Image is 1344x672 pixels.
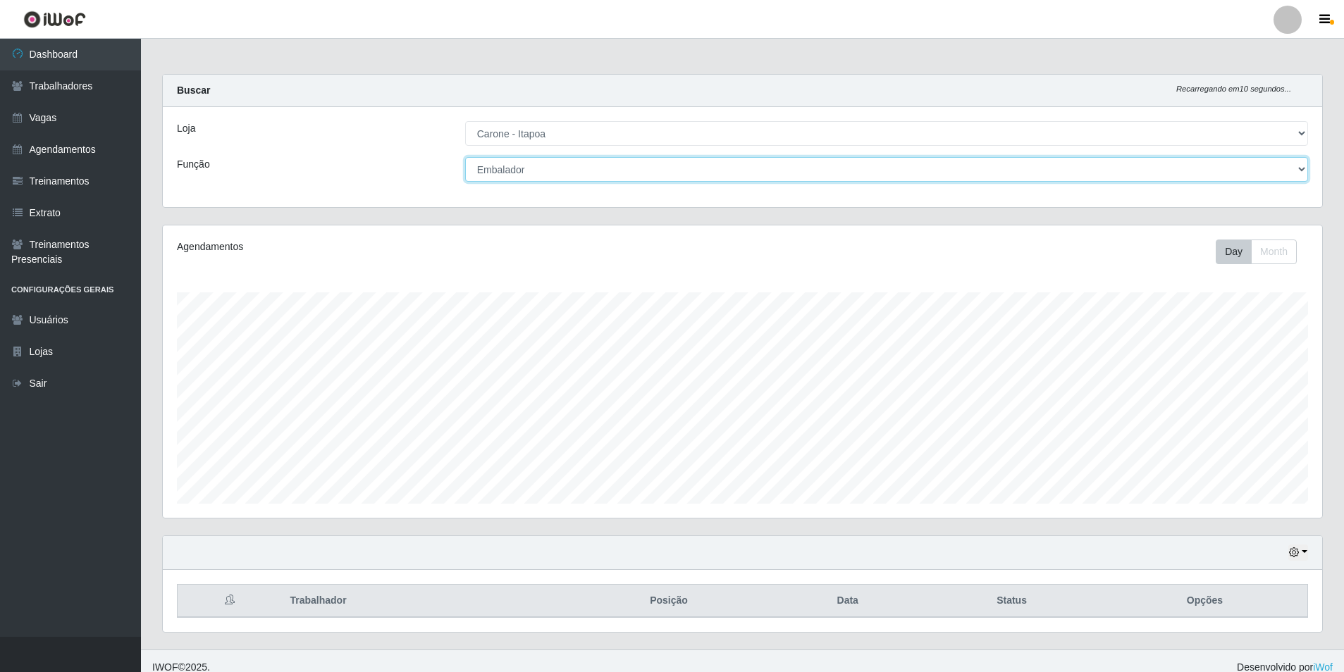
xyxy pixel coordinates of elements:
[1216,239,1297,264] div: First group
[23,11,86,28] img: CoreUI Logo
[774,585,921,618] th: Data
[281,585,563,618] th: Trabalhador
[1176,85,1291,93] i: Recarregando em 10 segundos...
[177,157,210,172] label: Função
[177,239,636,254] div: Agendamentos
[1216,239,1252,264] button: Day
[564,585,775,618] th: Posição
[1102,585,1308,618] th: Opções
[177,85,210,96] strong: Buscar
[921,585,1102,618] th: Status
[177,121,195,136] label: Loja
[1216,239,1308,264] div: Toolbar with button groups
[1251,239,1297,264] button: Month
